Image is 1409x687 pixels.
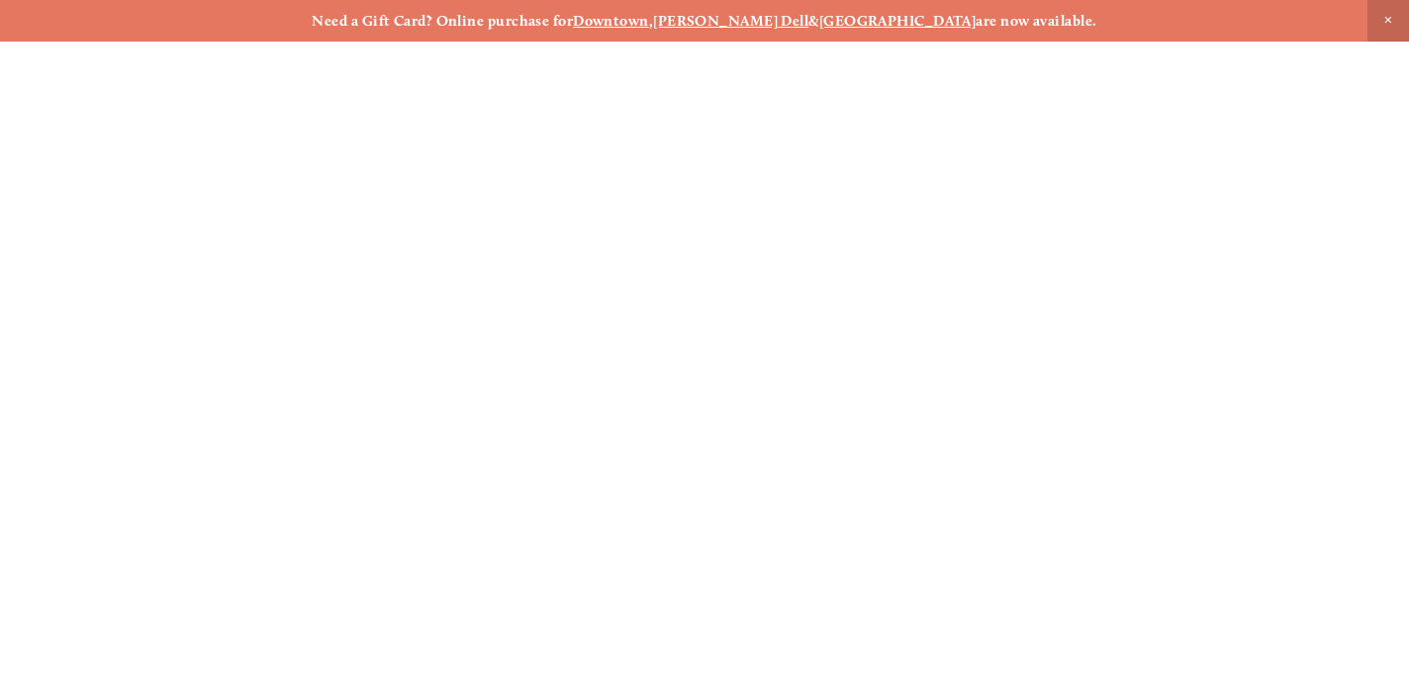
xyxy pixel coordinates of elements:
a: [GEOGRAPHIC_DATA] [819,12,977,30]
strong: Need a Gift Card? Online purchase for [312,12,573,30]
strong: , [649,12,653,30]
a: Downtown [573,12,649,30]
strong: are now available. [976,12,1096,30]
a: [PERSON_NAME] Dell [653,12,808,30]
strong: & [808,12,818,30]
